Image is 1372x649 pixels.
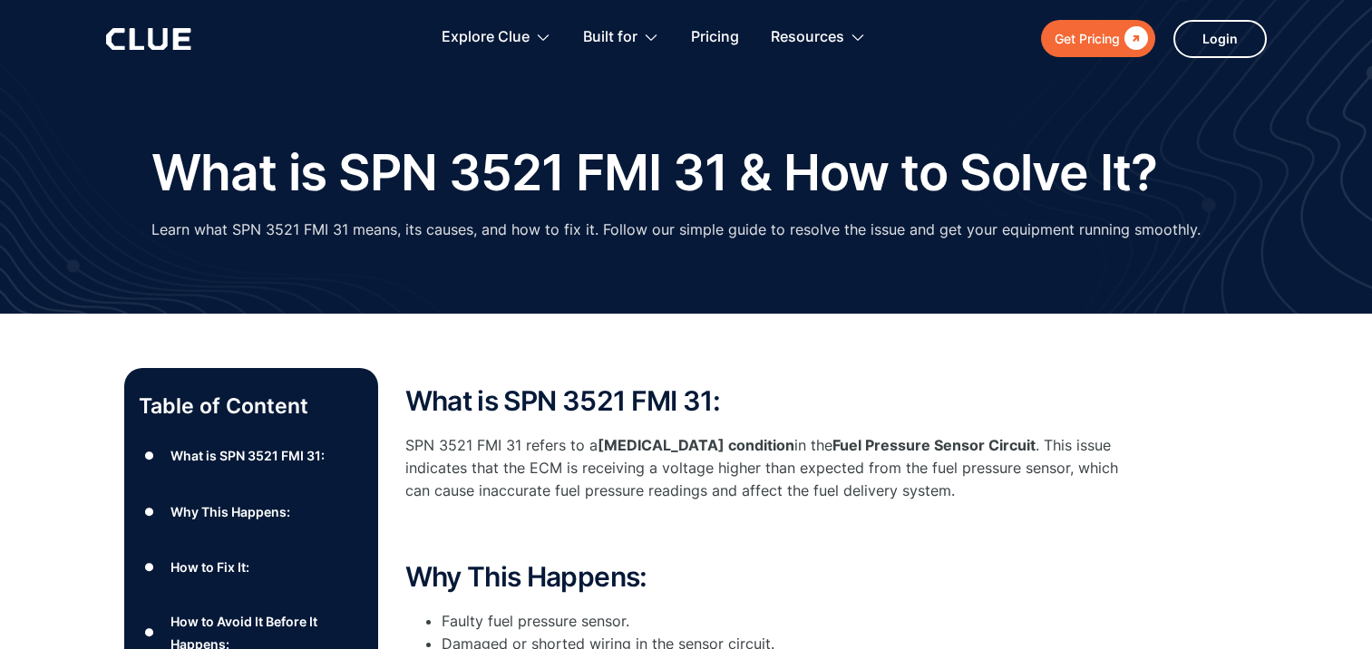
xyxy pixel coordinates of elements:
[1041,20,1155,57] a: Get Pricing
[170,444,325,467] div: What is SPN 3521 FMI 31:
[151,218,1201,241] p: Learn what SPN 3521 FMI 31 means, its causes, and how to fix it. Follow our simple guide to resol...
[139,498,364,525] a: ●Why This Happens:
[405,386,1131,416] h2: What is SPN 3521 FMI 31:
[1173,20,1267,58] a: Login
[832,436,1036,454] strong: Fuel Pressure Sensor Circuit
[139,442,364,470] a: ●What is SPN 3521 FMI 31:
[1120,27,1148,50] div: 
[442,9,530,66] div: Explore Clue
[1055,27,1120,50] div: Get Pricing
[139,554,161,581] div: ●
[139,619,161,646] div: ●
[170,500,290,523] div: Why This Happens:
[691,9,739,66] a: Pricing
[442,9,551,66] div: Explore Clue
[583,9,659,66] div: Built for
[405,562,1131,592] h2: Why This Happens:
[598,436,794,454] strong: [MEDICAL_DATA] condition
[139,554,364,581] a: ●How to Fix It:
[139,442,161,470] div: ●
[442,610,1131,633] li: Faulty fuel pressure sensor.
[139,392,364,421] p: Table of Content
[583,9,637,66] div: Built for
[405,434,1131,503] p: SPN 3521 FMI 31 refers to a in the . This issue indicates that the ECM is receiving a voltage hig...
[151,145,1158,200] h1: What is SPN 3521 FMI 31 & How to Solve It?
[405,520,1131,543] p: ‍
[139,498,161,525] div: ●
[771,9,844,66] div: Resources
[170,556,249,578] div: How to Fix It:
[771,9,866,66] div: Resources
